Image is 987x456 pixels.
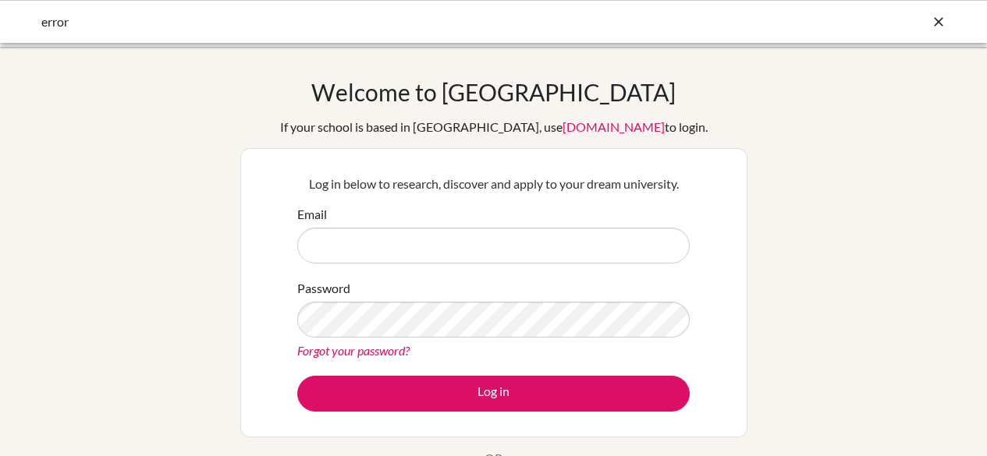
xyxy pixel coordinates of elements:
div: If your school is based in [GEOGRAPHIC_DATA], use to login. [280,118,708,136]
a: [DOMAIN_NAME] [563,119,665,134]
label: Password [297,279,350,298]
a: Forgot your password? [297,343,410,358]
h1: Welcome to [GEOGRAPHIC_DATA] [311,78,676,106]
div: error [41,12,712,31]
button: Log in [297,376,690,412]
p: Log in below to research, discover and apply to your dream university. [297,175,690,193]
label: Email [297,205,327,224]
